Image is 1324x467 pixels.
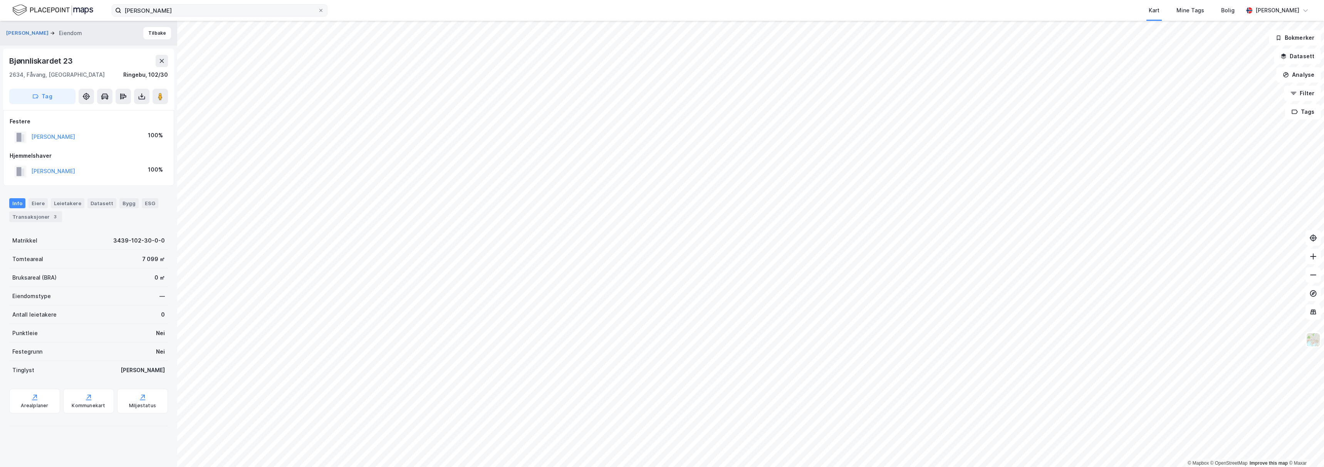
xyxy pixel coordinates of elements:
div: Hjemmelshaver [10,151,168,160]
div: 0 [161,310,165,319]
button: Filter [1284,86,1321,101]
img: logo.f888ab2527a4732fd821a326f86c7f29.svg [12,3,93,17]
button: Tilbake [143,27,171,39]
div: Kommunekart [72,403,105,409]
button: Bokmerker [1269,30,1321,46]
div: 2634, Fåvang, [GEOGRAPHIC_DATA] [9,70,105,79]
div: Punktleie [12,329,38,338]
div: Matrikkel [12,236,37,245]
button: [PERSON_NAME] [6,29,50,37]
input: Søk på adresse, matrikkel, gårdeiere, leietakere eller personer [121,5,318,16]
div: Bygg [119,198,139,208]
div: 3439-102-30-0-0 [113,236,165,245]
div: Miljøstatus [129,403,156,409]
button: Datasett [1274,49,1321,64]
div: Antall leietakere [12,310,57,319]
div: Datasett [87,198,116,208]
div: Nei [156,347,165,356]
div: [PERSON_NAME] [1255,6,1299,15]
div: 100% [148,165,163,174]
iframe: Chat Widget [1285,430,1324,467]
div: Festegrunn [12,347,42,356]
div: Tinglyst [12,366,34,375]
div: Bolig [1221,6,1235,15]
div: ESG [142,198,158,208]
div: Eiendom [59,29,82,38]
div: 3 [51,213,59,221]
button: Analyse [1276,67,1321,83]
div: — [159,292,165,301]
div: Leietakere [51,198,84,208]
div: [PERSON_NAME] [121,366,165,375]
div: Eiendomstype [12,292,51,301]
div: Bjønnliskardet 23 [9,55,74,67]
div: 7 099 ㎡ [142,255,165,264]
div: Info [9,198,25,208]
div: Festere [10,117,168,126]
div: Transaksjoner [9,211,62,222]
div: Bruksareal (BRA) [12,273,57,282]
button: Tags [1285,104,1321,120]
img: Z [1306,332,1321,347]
div: Tomteareal [12,255,43,264]
button: Tag [9,89,76,104]
div: 0 ㎡ [154,273,165,282]
div: Eiere [29,198,48,208]
div: 100% [148,131,163,140]
div: Ringebu, 102/30 [123,70,168,79]
div: Kontrollprogram for chat [1285,430,1324,467]
div: Nei [156,329,165,338]
div: Arealplaner [21,403,48,409]
a: Improve this map [1250,460,1288,466]
div: Kart [1149,6,1160,15]
a: Mapbox [1188,460,1209,466]
div: Mine Tags [1176,6,1204,15]
a: OpenStreetMap [1210,460,1248,466]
